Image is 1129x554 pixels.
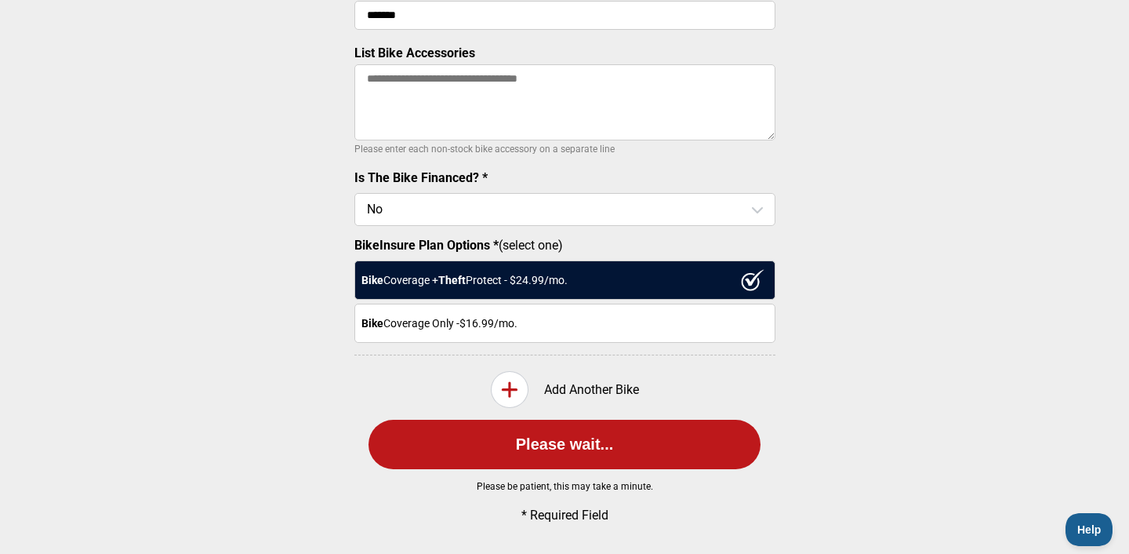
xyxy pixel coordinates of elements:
p: * Required Field [380,508,749,523]
img: ux1sgP1Haf775SAghJI38DyDlYP+32lKFAAAAAElFTkSuQmCC [741,269,764,291]
p: Please be patient, this may take a minute. [329,481,800,492]
div: Coverage + Protect - $ 24.99 /mo. [354,261,775,300]
p: Please enter each non-stock bike accessory on a separate line [354,140,775,159]
iframe: Toggle Customer Support [1065,513,1113,546]
div: Add Another Bike [354,371,775,408]
strong: Bike [361,317,383,330]
label: (select one) [354,238,775,253]
strong: BikeInsure Plan Options * [354,238,499,253]
strong: Theft [438,274,466,286]
strong: Bike [361,274,383,286]
button: Please wait... [368,420,761,469]
div: Coverage Only - $16.99 /mo. [354,304,775,343]
label: List Bike Accessories [354,46,475,60]
label: Is The Bike Financed? * [354,170,488,185]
